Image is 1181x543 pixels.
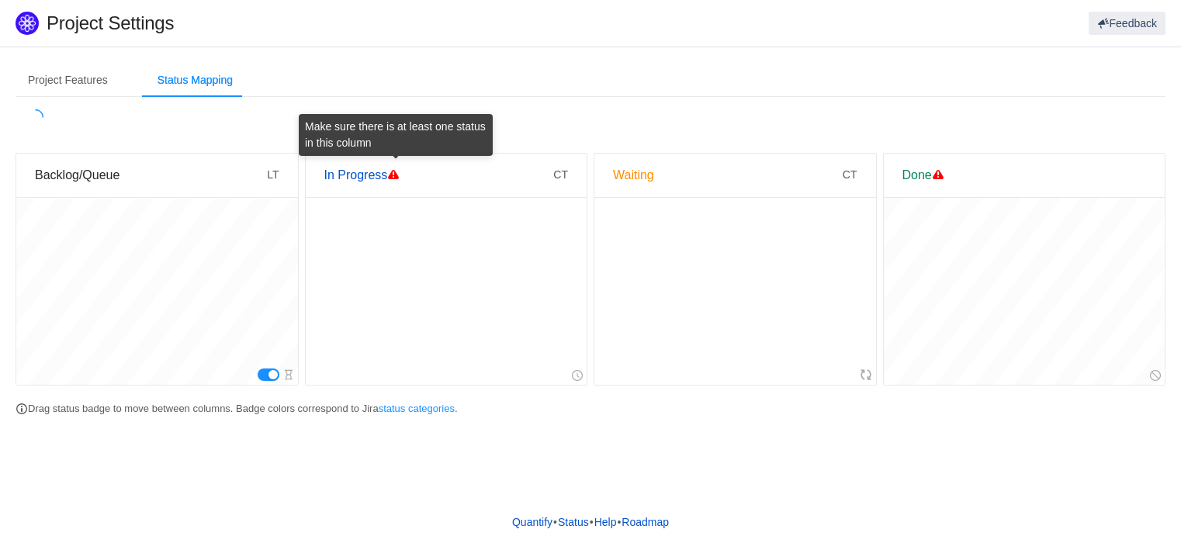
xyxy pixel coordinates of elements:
[902,154,1147,197] div: Done
[572,370,583,381] i: icon: clock-circle
[145,63,245,98] div: Status Mapping
[557,510,590,534] a: Status
[35,154,267,197] div: Backlog/Queue
[47,12,707,35] h1: Project Settings
[1150,370,1161,381] i: icon: stop
[28,109,43,125] i: icon: loading
[594,510,618,534] a: Help
[379,403,455,414] a: status categories
[1089,12,1165,35] button: Feedback
[16,63,120,98] div: Project Features
[267,168,279,181] span: LT
[283,369,294,380] i: icon: hourglass
[617,516,621,528] span: •
[511,510,553,534] a: Quantify
[299,114,493,156] div: Make sure there is at least one status in this column
[324,154,554,197] div: In Progress
[613,154,843,197] div: Waiting
[16,401,1165,417] p: Drag status badge to move between columns. Badge colors correspond to Jira .
[553,516,557,528] span: •
[843,168,857,181] span: CT
[590,516,594,528] span: •
[553,168,568,181] span: CT
[621,510,670,534] a: Roadmap
[16,12,39,35] img: Quantify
